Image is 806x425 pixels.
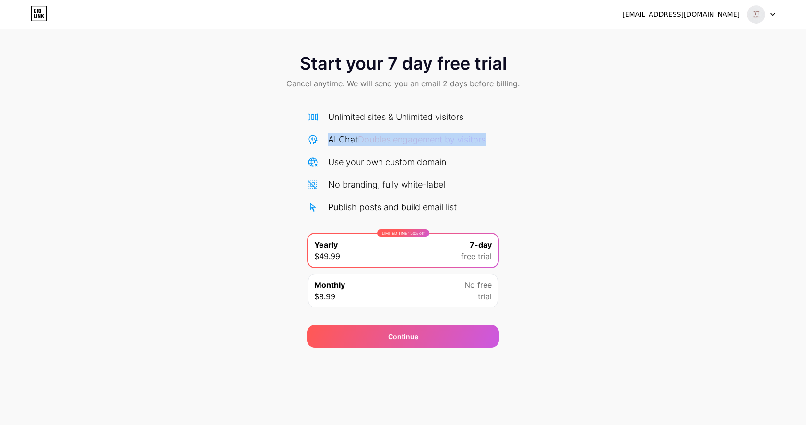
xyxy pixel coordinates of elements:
[622,10,740,20] div: [EMAIL_ADDRESS][DOMAIN_NAME]
[377,229,429,237] div: LIMITED TIME : 50% off
[328,201,457,213] div: Publish posts and build email list
[328,133,486,146] div: AI Chat
[328,110,463,123] div: Unlimited sites & Unlimited visitors
[388,331,418,342] div: Continue
[314,279,345,291] span: Monthly
[314,250,340,262] span: $49.99
[314,239,338,250] span: Yearly
[314,291,335,302] span: $8.99
[328,178,445,191] div: No branding, fully white-label
[358,134,486,144] span: Doubles engagement by visitors
[464,279,492,291] span: No free
[478,291,492,302] span: trial
[470,239,492,250] span: 7-day
[300,54,507,73] span: Start your 7 day free trial
[461,250,492,262] span: free trial
[286,78,520,89] span: Cancel anytime. We will send you an email 2 days before billing.
[747,5,765,24] img: yourtime
[328,155,446,168] div: Use your own custom domain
